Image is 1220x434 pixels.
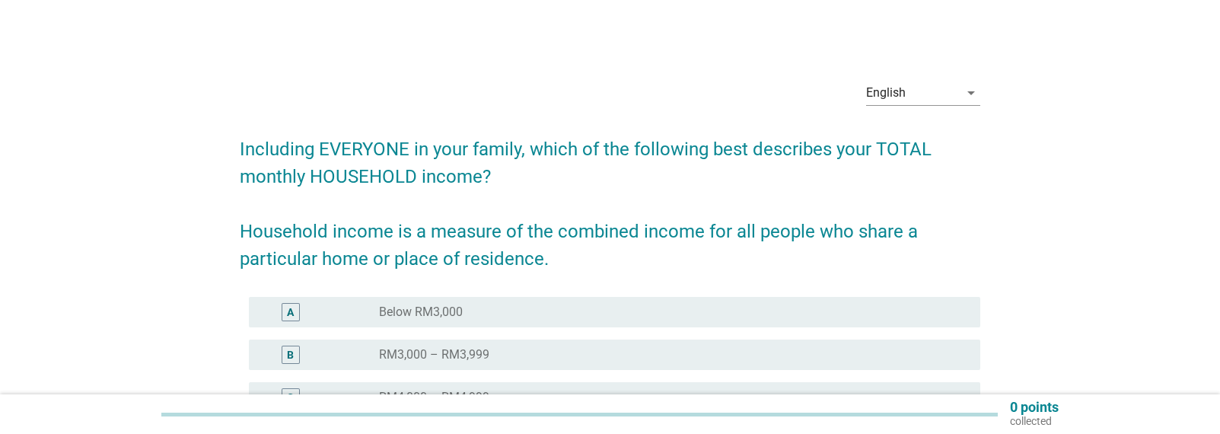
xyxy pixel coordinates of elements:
label: RM4,000 – RM4,999 [379,390,489,405]
i: arrow_drop_down [962,84,980,102]
p: 0 points [1010,400,1059,414]
div: C [287,390,294,406]
label: Below RM3,000 [379,305,463,320]
div: B [287,347,294,363]
label: RM3,000 – RM3,999 [379,347,489,362]
p: collected [1010,414,1059,428]
h2: Including EVERYONE in your family, which of the following best describes your TOTAL monthly HOUSE... [240,120,980,273]
div: A [287,305,294,321]
div: English [866,86,906,100]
